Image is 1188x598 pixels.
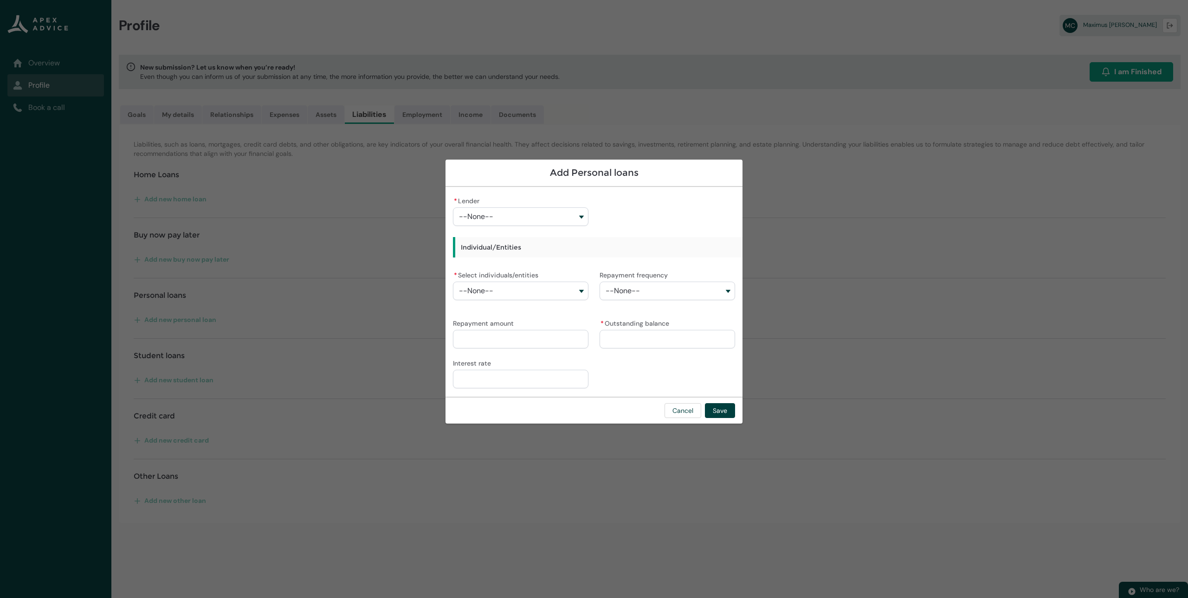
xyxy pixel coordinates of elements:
label: Select individuals/entities [453,269,542,280]
label: Interest rate [453,357,495,368]
label: Outstanding balance [600,317,673,328]
label: Repayment frequency [600,269,671,280]
h3: Individual/Entities [453,237,1141,257]
span: --None-- [606,287,640,295]
button: Select individuals/entities [453,282,588,300]
button: Save [705,403,735,418]
h1: Add Personal loans [453,167,735,179]
button: Lender [453,207,588,226]
abbr: required [454,197,457,205]
button: Cancel [665,403,701,418]
label: Repayment amount [453,317,517,328]
button: Repayment frequency [600,282,735,300]
abbr: required [454,271,457,279]
span: --None-- [459,287,493,295]
span: --None-- [459,212,493,221]
abbr: required [600,319,604,328]
label: Lender [453,194,483,206]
